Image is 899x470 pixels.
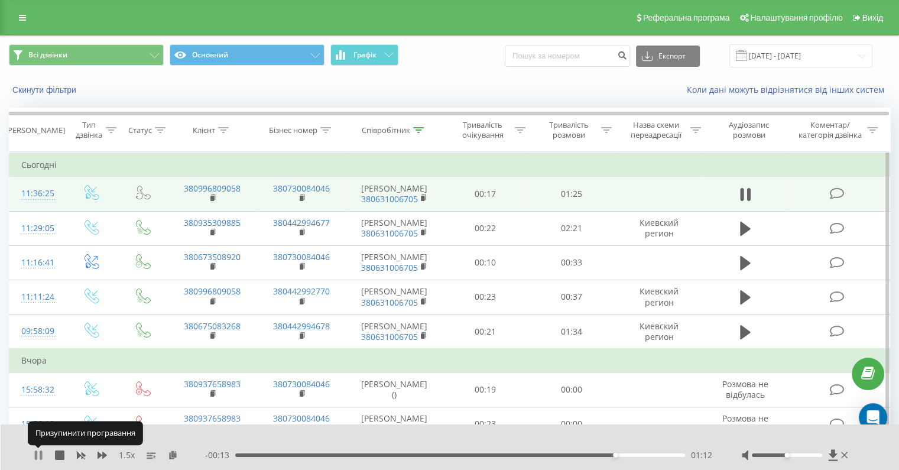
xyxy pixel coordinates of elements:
a: 380442992770 [273,286,330,297]
a: Коли дані можуть відрізнятися вiд інших систем [687,84,890,95]
button: Основний [170,44,324,66]
span: Реферальна програма [643,13,730,22]
span: Налаштування профілю [750,13,842,22]
span: 1.5 x [119,449,135,461]
div: Коментар/категорія дзвінка [795,120,864,140]
div: Аудіозапис розмови [715,120,784,140]
td: 00:23 [443,280,528,314]
div: [PERSON_NAME] [5,125,65,135]
a: 380996809058 [184,286,241,297]
td: 00:17 [443,177,528,211]
a: 380631006705 [361,228,418,239]
span: Вихід [862,13,883,22]
div: Призупинити програвання [28,422,143,445]
input: Пошук за номером [505,46,630,67]
span: Графік [353,51,377,59]
td: 00:10 [443,245,528,280]
a: 380935309885 [184,217,241,228]
div: Тривалість очікування [453,120,512,140]
td: Киевский регион [614,211,703,245]
a: 380631006705 [361,193,418,205]
div: 15:56:12 [21,413,53,436]
div: 11:11:24 [21,286,53,309]
a: 380631006705 [361,262,418,273]
a: 380937658983 [184,413,241,424]
span: Всі дзвінки [28,50,67,60]
td: [PERSON_NAME] () [346,407,443,441]
div: Назва схеми переадресації [625,120,687,140]
div: 15:58:32 [21,378,53,401]
td: [PERSON_NAME] [346,315,443,349]
span: Розмова не відбулась [722,378,768,400]
button: Графік [330,44,398,66]
div: Співробітник [362,125,410,135]
a: 380996809058 [184,183,241,194]
td: 01:25 [528,177,614,211]
div: 11:29:05 [21,217,53,240]
td: Сьогодні [9,153,890,177]
td: 00:22 [443,211,528,245]
div: Open Intercom Messenger [859,403,887,432]
span: Розмова не відбулась [722,413,768,435]
div: 09:58:09 [21,320,53,343]
td: 00:19 [443,372,528,407]
a: 380442994678 [273,320,330,332]
a: 380730084046 [273,413,330,424]
td: 00:37 [528,280,614,314]
div: Тип дзвінка [74,120,102,140]
div: 11:36:25 [21,182,53,205]
div: Accessibility label [613,453,618,458]
div: Статус [128,125,152,135]
a: 380730084046 [273,251,330,262]
a: 380730084046 [273,183,330,194]
td: 00:33 [528,245,614,280]
td: 02:21 [528,211,614,245]
div: Бізнес номер [269,125,317,135]
td: [PERSON_NAME] [346,177,443,211]
td: [PERSON_NAME] [346,245,443,280]
div: Accessibility label [784,453,789,458]
button: Скинути фільтри [9,85,82,95]
a: 380675083268 [184,320,241,332]
div: 11:16:41 [21,251,53,274]
td: [PERSON_NAME] () [346,372,443,407]
td: Киевский регион [614,280,703,314]
td: [PERSON_NAME] [346,211,443,245]
a: 380631006705 [361,297,418,308]
td: Киевский регион [614,315,703,349]
button: Експорт [636,46,700,67]
span: - 00:13 [205,449,235,461]
td: Вчора [9,349,890,372]
td: [PERSON_NAME] [346,280,443,314]
a: 380937658983 [184,378,241,390]
a: 380631006705 [361,331,418,342]
a: 380730084046 [273,378,330,390]
div: Тривалість розмови [539,120,598,140]
td: 00:23 [443,407,528,441]
span: 01:12 [691,449,712,461]
a: 380442994677 [273,217,330,228]
td: 01:34 [528,315,614,349]
div: Клієнт [193,125,215,135]
td: 00:00 [528,407,614,441]
a: 380673508920 [184,251,241,262]
td: 00:21 [443,315,528,349]
button: Всі дзвінки [9,44,164,66]
td: 00:00 [528,372,614,407]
